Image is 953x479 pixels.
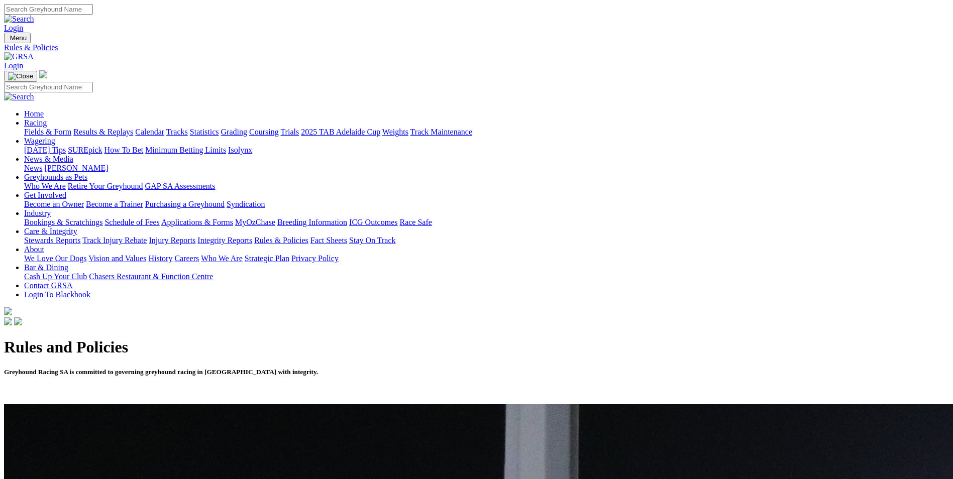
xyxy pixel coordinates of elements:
a: Track Injury Rebate [82,236,147,245]
a: ICG Outcomes [349,218,397,226]
a: Wagering [24,137,55,145]
a: Rules & Policies [4,43,949,52]
a: Results & Replays [73,128,133,136]
a: Purchasing a Greyhound [145,200,225,208]
a: Racing [24,118,47,127]
a: [PERSON_NAME] [44,164,108,172]
h1: Rules and Policies [4,338,949,356]
a: Injury Reports [149,236,195,245]
a: Statistics [190,128,219,136]
a: Syndication [227,200,265,208]
a: Minimum Betting Limits [145,146,226,154]
a: Who We Are [201,254,243,263]
a: Stewards Reports [24,236,80,245]
a: Race Safe [399,218,432,226]
img: Search [4,15,34,24]
a: [DATE] Tips [24,146,66,154]
a: Track Maintenance [410,128,472,136]
a: Coursing [249,128,279,136]
a: Chasers Restaurant & Function Centre [89,272,213,281]
img: Close [8,72,33,80]
div: Industry [24,218,949,227]
div: About [24,254,949,263]
img: GRSA [4,52,34,61]
a: History [148,254,172,263]
img: logo-grsa-white.png [4,307,12,315]
div: Care & Integrity [24,236,949,245]
a: Tracks [166,128,188,136]
a: Weights [382,128,408,136]
a: Stay On Track [349,236,395,245]
div: Greyhounds as Pets [24,182,949,191]
a: Applications & Forms [161,218,233,226]
a: Privacy Policy [291,254,339,263]
a: Fact Sheets [310,236,347,245]
a: Who We Are [24,182,66,190]
a: Greyhounds as Pets [24,173,87,181]
a: News [24,164,42,172]
a: Industry [24,209,51,217]
a: Become an Owner [24,200,84,208]
button: Toggle navigation [4,33,31,43]
a: Home [24,109,44,118]
a: Rules & Policies [254,236,308,245]
a: MyOzChase [235,218,275,226]
a: Trials [280,128,299,136]
input: Search [4,82,93,92]
a: Vision and Values [88,254,146,263]
a: How To Bet [104,146,144,154]
a: Login To Blackbook [24,290,90,299]
img: logo-grsa-white.png [39,70,47,78]
a: About [24,245,44,254]
a: Calendar [135,128,164,136]
a: Login [4,61,23,70]
a: Fields & Form [24,128,71,136]
a: Bookings & Scratchings [24,218,102,226]
input: Search [4,4,93,15]
div: Racing [24,128,949,137]
a: Breeding Information [277,218,347,226]
a: We Love Our Dogs [24,254,86,263]
a: Cash Up Your Club [24,272,87,281]
div: Get Involved [24,200,949,209]
a: Become a Trainer [86,200,143,208]
img: twitter.svg [14,317,22,325]
a: SUREpick [68,146,102,154]
img: Search [4,92,34,101]
div: News & Media [24,164,949,173]
a: Grading [221,128,247,136]
a: News & Media [24,155,73,163]
img: facebook.svg [4,317,12,325]
span: Menu [10,34,27,42]
button: Toggle navigation [4,71,37,82]
a: GAP SA Assessments [145,182,216,190]
a: Retire Your Greyhound [68,182,143,190]
div: Wagering [24,146,949,155]
a: Care & Integrity [24,227,77,235]
a: Schedule of Fees [104,218,159,226]
a: Isolynx [228,146,252,154]
a: Integrity Reports [197,236,252,245]
a: Get Involved [24,191,66,199]
div: Bar & Dining [24,272,949,281]
a: Login [4,24,23,32]
h5: Greyhound Racing SA is committed to governing greyhound racing in [GEOGRAPHIC_DATA] with integrity. [4,368,949,376]
a: Careers [174,254,199,263]
a: Strategic Plan [245,254,289,263]
a: Contact GRSA [24,281,72,290]
a: Bar & Dining [24,263,68,272]
a: 2025 TAB Adelaide Cup [301,128,380,136]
